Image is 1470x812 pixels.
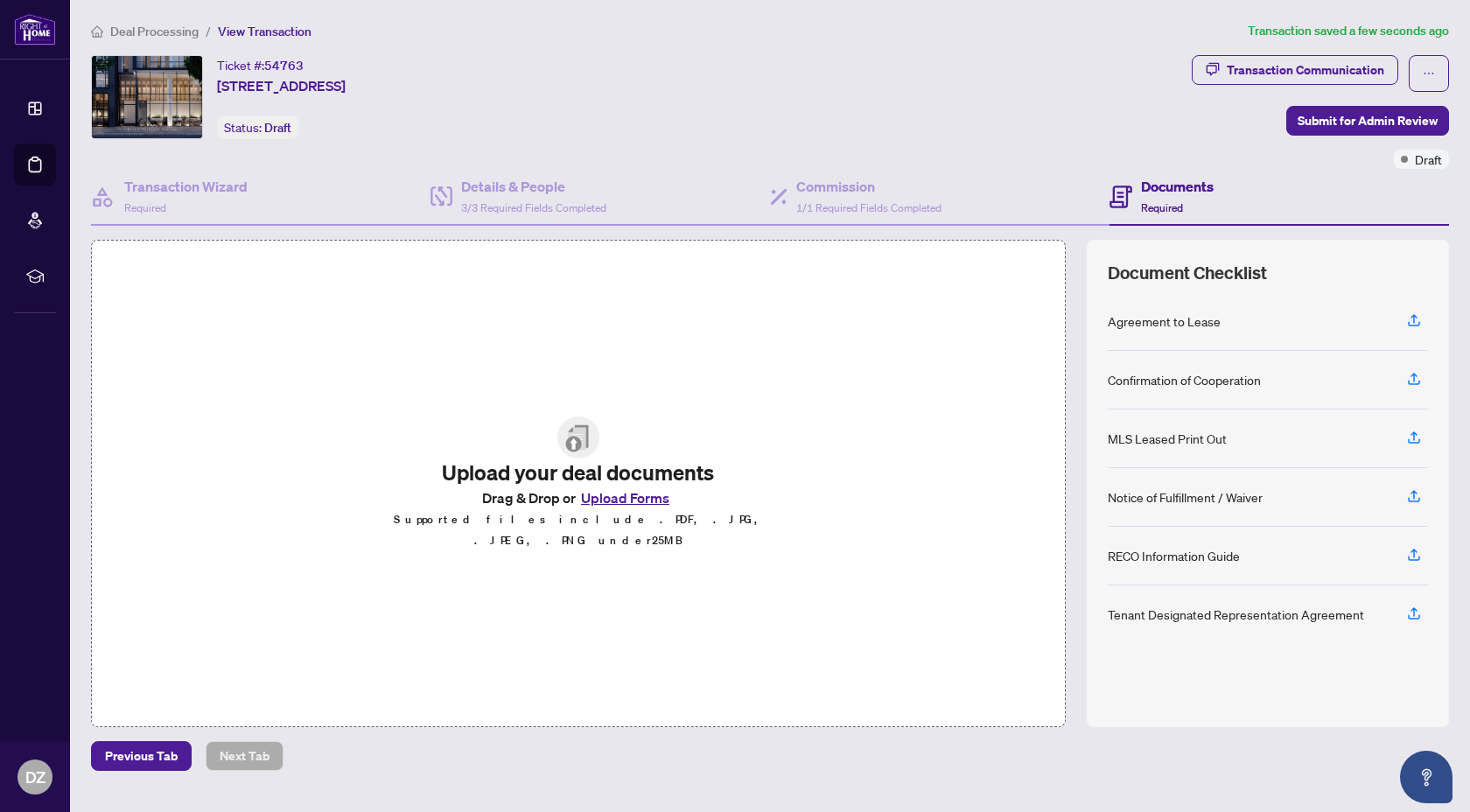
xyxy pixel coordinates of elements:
[206,21,211,41] li: /
[217,115,298,139] div: Status:
[796,176,941,197] h4: Commission
[1108,370,1261,389] div: Confirmation of Cooperation
[1423,67,1435,80] span: ellipsis
[1400,751,1452,803] button: Open asap
[1108,546,1240,565] div: RECO Information Guide
[124,201,166,214] span: Required
[557,416,599,458] img: File Upload
[217,55,304,75] div: Ticket #:
[461,201,606,214] span: 3/3 Required Fields Completed
[370,458,787,486] h2: Upload your deal documents
[1108,261,1267,285] span: Document Checklist
[576,486,675,509] button: Upload Forms
[1286,106,1449,136] button: Submit for Admin Review
[1227,56,1384,84] div: Transaction Communication
[482,486,675,509] span: Drag & Drop or
[1248,21,1449,41] article: Transaction saved a few seconds ago
[264,58,304,73] span: 54763
[1192,55,1398,85] button: Transaction Communication
[1298,107,1438,135] span: Submit for Admin Review
[217,75,346,96] span: [STREET_ADDRESS]
[370,509,787,551] p: Supported files include .PDF, .JPG, .JPEG, .PNG under 25 MB
[92,56,202,138] img: IMG-C12327445_1.jpg
[1415,150,1442,169] span: Draft
[91,741,192,771] button: Previous Tab
[25,765,45,789] span: DZ
[1108,487,1263,507] div: Notice of Fulfillment / Waiver
[264,120,291,136] span: Draft
[105,742,178,770] span: Previous Tab
[218,24,311,39] span: View Transaction
[796,201,941,214] span: 1/1 Required Fields Completed
[206,741,283,771] button: Next Tab
[91,25,103,38] span: home
[1141,201,1183,214] span: Required
[1108,429,1227,448] div: MLS Leased Print Out
[14,13,56,45] img: logo
[1108,605,1364,624] div: Tenant Designated Representation Agreement
[124,176,248,197] h4: Transaction Wizard
[1141,176,1214,197] h4: Documents
[1108,311,1221,331] div: Agreement to Lease
[110,24,199,39] span: Deal Processing
[461,176,606,197] h4: Details & People
[356,402,801,565] span: File UploadUpload your deal documentsDrag & Drop orUpload FormsSupported files include .PDF, .JPG...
